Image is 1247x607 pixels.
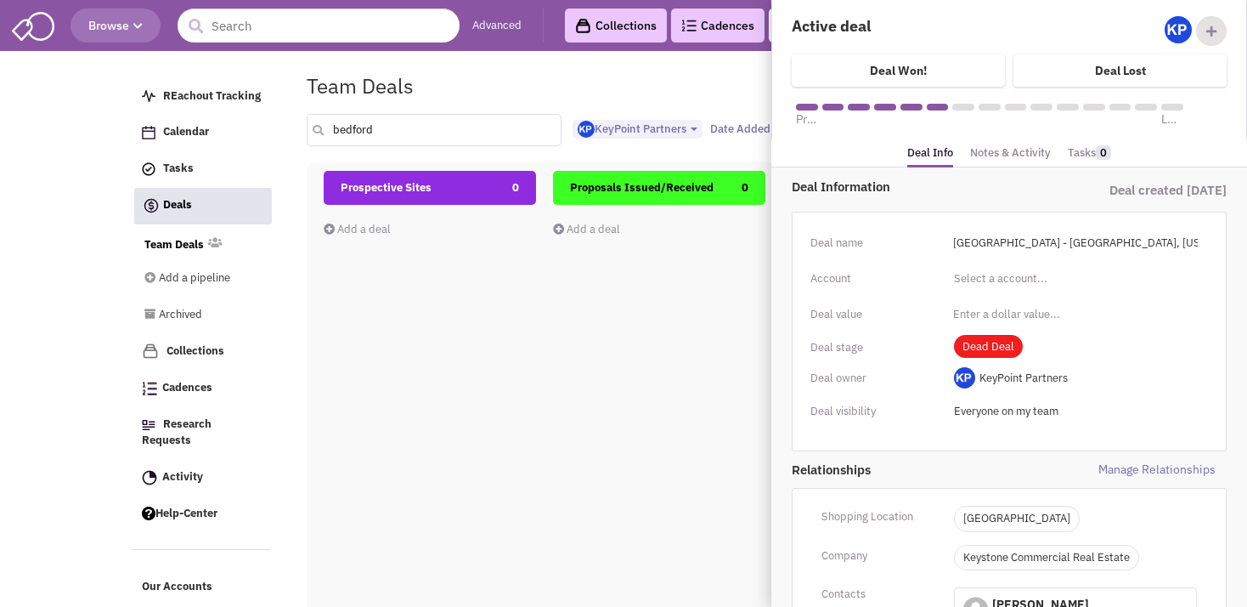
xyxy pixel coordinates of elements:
[963,511,1070,527] a: [GEOGRAPHIC_DATA]
[681,20,697,31] img: Cadences_logo.png
[133,81,271,113] a: REachout Tracking
[792,461,1009,479] span: Relationships
[133,335,271,368] a: Collections
[142,580,212,594] span: Our Accounts
[162,381,212,395] span: Cadences
[810,545,943,567] div: Company
[565,9,667,43] a: Collections
[307,114,561,146] input: Search deals
[142,507,155,520] img: help.png
[142,417,212,448] span: Research Requests
[810,303,943,326] div: Deal value
[705,120,789,139] button: Date Added
[142,162,155,176] img: icon-tasks.png
[133,409,271,457] a: Research Requests
[1196,16,1227,46] div: Add Collaborator
[573,120,702,139] button: KeyPoint Partners
[810,337,943,359] div: Deal stage
[575,18,591,34] img: icon-collection-lavender-black.svg
[1068,141,1111,166] a: Tasks
[979,371,1068,385] span: KeyPoint Partners
[1161,111,1183,128] span: Lease executed
[142,470,157,485] img: Activity.png
[133,571,271,604] a: Our Accounts
[71,9,161,43] button: Browse
[578,122,686,136] span: KeyPoint Partners
[553,222,620,236] a: Add a deal
[578,121,595,138] img: Gp5tB00MpEGTGSMiAkF79g.png
[792,178,1009,196] div: Deal Information
[166,343,224,358] span: Collections
[870,63,927,78] h4: Deal Won!
[570,180,714,195] span: Proposals Issued/Received
[341,180,432,195] span: Prospective Sites
[472,18,522,34] a: Advanced
[307,75,414,97] h1: Team Deals
[144,299,248,332] a: Archived
[163,125,209,139] span: Calendar
[512,171,519,205] span: 0
[742,171,748,205] span: 0
[162,469,203,484] span: Activity
[143,196,160,216] img: icon-deals.svg
[144,263,248,295] a: Add a pipeline
[142,420,155,430] img: Research.png
[796,111,818,128] span: Prospective Sites
[163,162,194,176] span: Tasks
[1165,16,1192,43] img: Gp5tB00MpEGTGSMiAkF79g.png
[178,9,460,43] input: Search
[671,9,765,43] a: Cadences
[133,116,271,149] a: Calendar
[810,400,943,423] div: Deal visibility
[324,222,391,236] a: Add a deal
[954,545,1139,571] p: Keystone Commercial Real Estate
[133,498,271,530] a: Help-Center
[943,301,1208,328] input: Enter a dollar value...
[133,372,271,405] a: Cadences
[133,462,271,494] a: Activity
[163,88,261,103] span: REachout Tracking
[710,122,770,136] span: Date Added
[1096,145,1111,160] span: 0
[142,343,159,360] img: icon-collection-lavender.png
[792,16,998,36] h4: Active deal
[133,153,271,185] a: Tasks
[12,9,54,41] img: SmartAdmin
[810,232,943,254] div: Deal name
[134,188,272,224] a: Deals
[142,126,155,139] img: Calendar.png
[907,141,953,168] a: Deal Info
[943,230,1208,257] input: Enter a deal name...
[954,265,1100,292] input: Select a account...
[970,141,1051,166] a: Notes & Activity
[810,506,943,528] div: Shopping Location
[142,382,157,395] img: Cadences_logo.png
[954,335,1023,358] span: Dead Deal
[88,18,143,33] span: Browse
[1095,63,1146,78] h4: Deal Lost
[954,398,1197,425] input: Select a privacy option...
[810,268,943,290] div: Account
[810,367,943,389] div: Deal owner
[810,583,943,605] div: Contacts
[1009,178,1227,203] div: Deal created [DATE]
[1009,461,1227,479] span: Manage Relationships
[144,237,204,253] a: Team Deals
